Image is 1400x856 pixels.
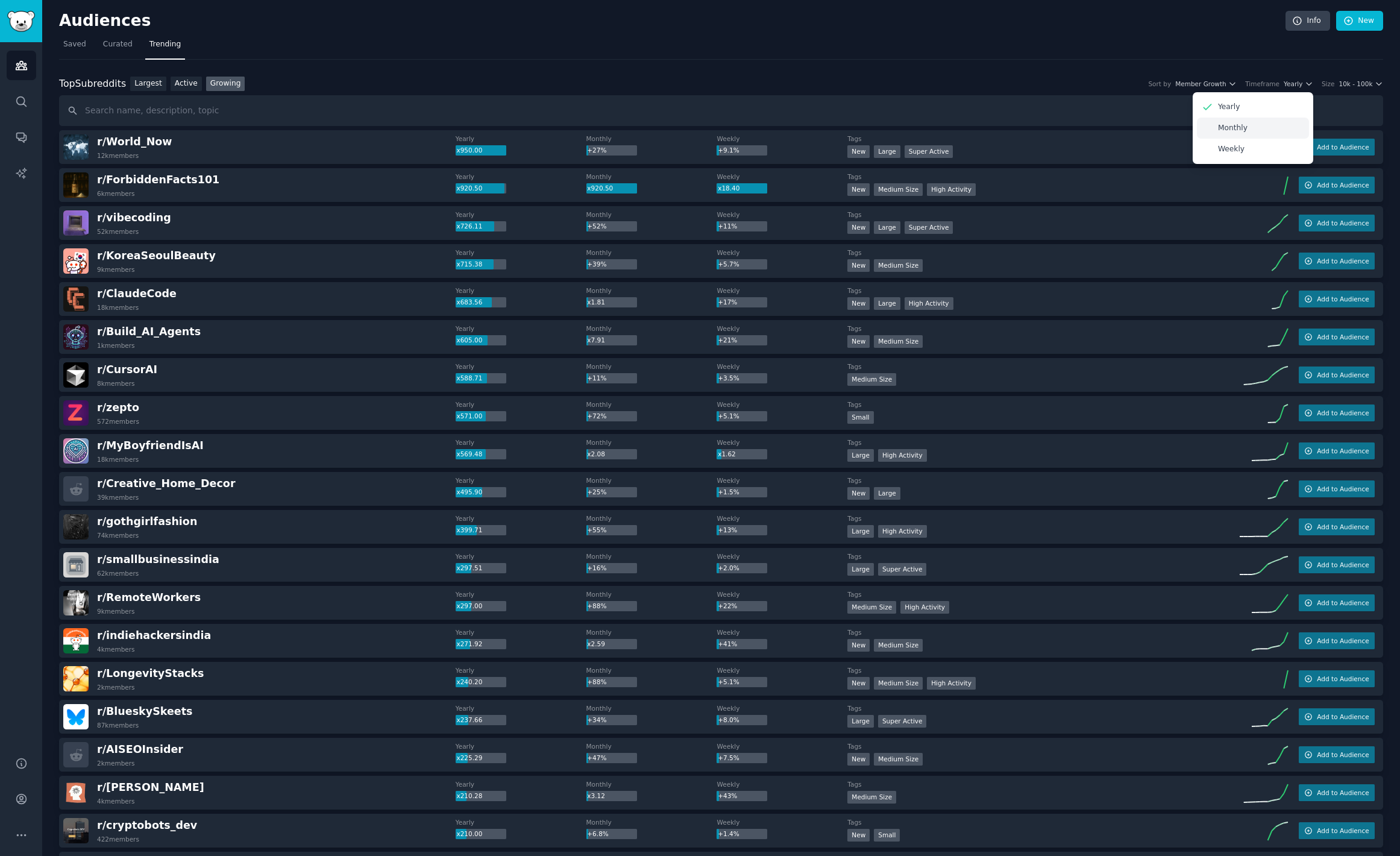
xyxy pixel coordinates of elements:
[63,628,89,653] img: indiehackersindia
[145,35,185,60] a: Trending
[718,298,737,306] span: +17%
[97,531,139,540] div: 74k members
[456,260,482,268] span: x715.38
[847,476,1240,485] dt: Tags
[103,39,133,50] span: Curated
[587,374,606,382] span: +11%
[1218,123,1248,134] p: Monthly
[456,476,586,485] dt: Yearly
[587,716,606,723] span: +34%
[586,742,717,751] dt: Monthly
[847,172,1240,181] dt: Tags
[847,715,874,728] div: Large
[1317,295,1369,303] span: Add to Audience
[59,35,90,60] a: Saved
[587,564,606,571] span: +16%
[97,705,192,717] span: r/ BlueskySkeets
[97,341,135,350] div: 1k members
[847,780,1240,788] dt: Tags
[847,335,870,348] div: New
[847,829,870,842] div: New
[63,362,89,388] img: CursorAI
[717,248,847,257] dt: Weekly
[63,172,89,198] img: ForbiddenFacts101
[97,591,201,603] span: r/ RemoteWorkers
[587,754,606,761] span: +47%
[59,95,1383,126] input: Search name, description, topic
[1317,485,1369,493] span: Add to Audience
[905,221,953,234] div: Super Active
[874,183,923,196] div: Medium Size
[97,493,139,502] div: 39k members
[456,830,482,837] span: x210.00
[97,303,139,312] div: 18k members
[63,780,89,805] img: claude
[1299,784,1375,801] button: Add to Audience
[63,400,89,426] img: zepto
[587,678,606,685] span: +88%
[847,438,1240,447] dt: Tags
[717,286,847,295] dt: Weekly
[1218,144,1245,155] p: Weekly
[847,324,1240,333] dt: Tags
[717,324,847,333] dt: Weekly
[927,677,976,690] div: High Activity
[586,248,717,257] dt: Monthly
[717,134,847,143] dt: Weekly
[718,792,737,799] span: +43%
[586,362,717,371] dt: Monthly
[456,286,586,295] dt: Yearly
[718,374,739,382] span: +3.5%
[718,260,739,268] span: +5.7%
[586,286,717,295] dt: Monthly
[586,324,717,333] dt: Monthly
[1299,177,1375,194] button: Add to Audience
[587,602,606,609] span: +88%
[586,704,717,713] dt: Monthly
[1317,561,1369,569] span: Add to Audience
[718,602,737,609] span: +22%
[586,666,717,675] dt: Monthly
[97,553,219,565] span: r/ smallbusinessindia
[1317,409,1369,417] span: Add to Audience
[97,363,157,376] span: r/ CursorAI
[847,677,870,690] div: New
[456,184,482,192] span: x920.50
[456,514,586,523] dt: Yearly
[1299,404,1375,421] button: Add to Audience
[717,552,847,561] dt: Weekly
[587,488,606,496] span: +25%
[717,780,847,788] dt: Weekly
[1299,708,1375,725] button: Add to Audience
[1299,556,1375,573] button: Add to Audience
[717,742,847,751] dt: Weekly
[717,590,847,599] dt: Weekly
[456,362,586,371] dt: Yearly
[456,818,586,826] dt: Yearly
[718,678,739,685] span: +5.1%
[456,666,586,675] dt: Yearly
[847,601,896,614] div: Medium Size
[1317,826,1369,835] span: Add to Audience
[456,450,482,458] span: x569.48
[586,400,717,409] dt: Monthly
[97,401,139,414] span: r/ zepto
[587,222,606,230] span: +52%
[1317,333,1369,341] span: Add to Audience
[97,477,236,489] span: r/ Creative_Home_Decor
[97,439,204,452] span: r/ MyBoyfriendIsAI
[1317,143,1369,151] span: Add to Audience
[878,449,927,462] div: High Activity
[717,666,847,675] dt: Weekly
[63,286,89,312] img: ClaudeCode
[456,552,586,561] dt: Yearly
[847,248,1240,257] dt: Tags
[587,640,605,647] span: x2.59
[586,134,717,143] dt: Monthly
[847,183,870,196] div: New
[1299,442,1375,459] button: Add to Audience
[1317,599,1369,607] span: Add to Audience
[1317,447,1369,455] span: Add to Audience
[63,704,89,729] img: BlueskySkeets
[847,666,1240,675] dt: Tags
